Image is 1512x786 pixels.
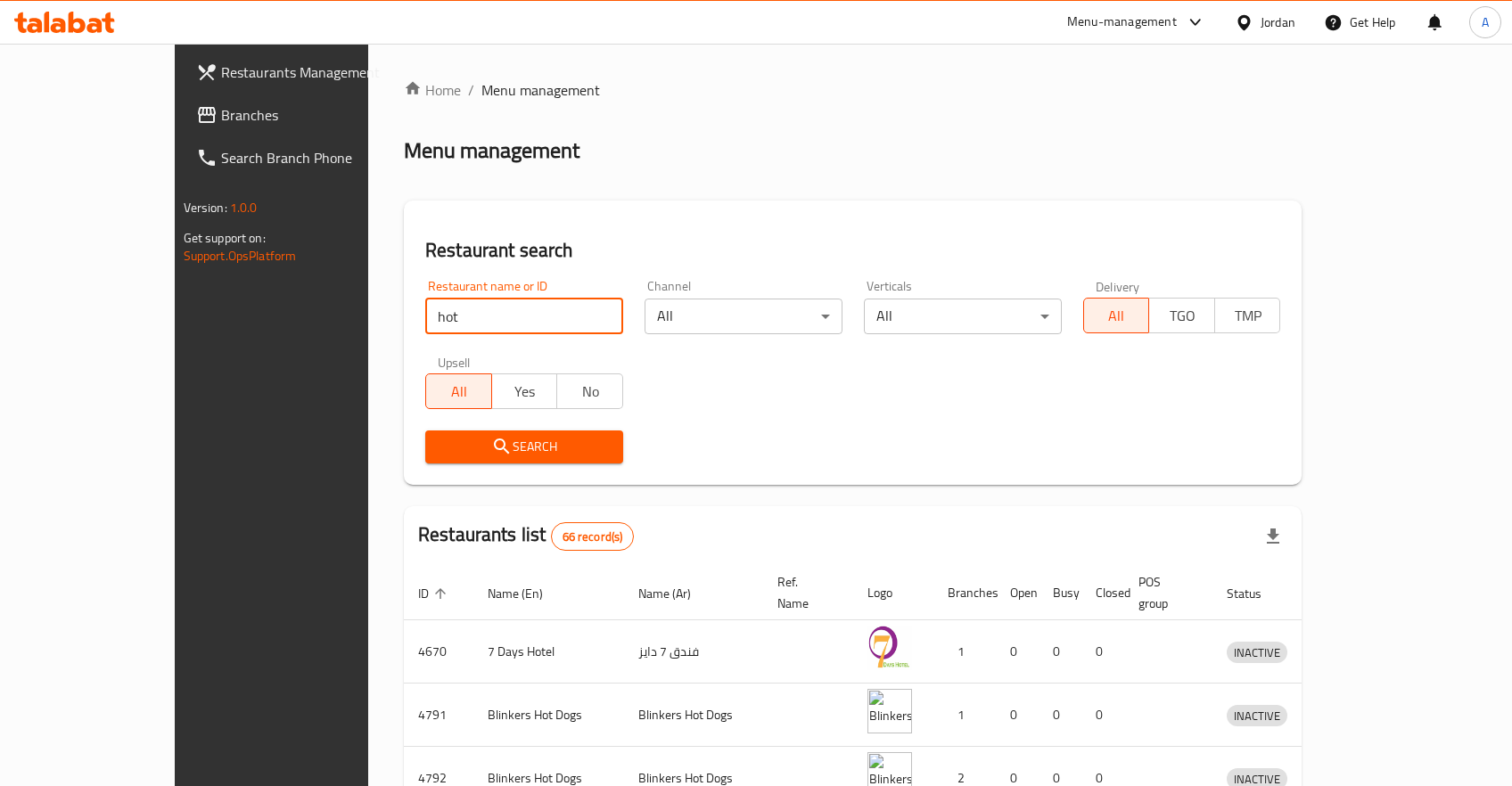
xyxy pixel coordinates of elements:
[864,299,1062,334] div: All
[996,566,1039,620] th: Open
[933,620,996,684] td: 1
[933,684,996,747] td: 1
[853,566,933,620] th: Logo
[1214,298,1281,333] button: TMP
[182,51,427,94] a: Restaurants Management
[404,79,1302,101] nav: breadcrumb
[182,136,427,179] a: Search Branch Phone
[433,379,485,405] span: All
[1067,12,1177,33] div: Menu-management
[230,196,258,219] span: 1.0.0
[996,684,1039,747] td: 0
[1227,706,1287,726] span: INACTIVE
[1227,642,1287,663] div: INACTIVE
[1081,566,1124,620] th: Closed
[184,196,227,219] span: Version:
[638,583,714,604] span: Name (Ar)
[645,299,842,334] div: All
[551,522,635,551] div: Total records count
[182,94,427,136] a: Branches
[1096,280,1140,292] label: Delivery
[491,373,558,409] button: Yes
[933,566,996,620] th: Branches
[425,299,623,334] input: Search for restaurant name or ID..
[1083,298,1150,333] button: All
[564,379,616,405] span: No
[468,79,474,101] li: /
[1039,566,1081,620] th: Busy
[1039,620,1081,684] td: 0
[418,583,452,604] span: ID
[499,379,551,405] span: Yes
[440,436,609,458] span: Search
[473,620,624,684] td: 7 Days Hotel
[1148,298,1215,333] button: TGO
[1091,303,1143,329] span: All
[1222,303,1274,329] span: TMP
[425,373,492,409] button: All
[1261,12,1295,32] div: Jordan
[418,521,634,551] h2: Restaurants list
[184,226,266,250] span: Get support on:
[624,684,763,747] td: Blinkers Hot Dogs
[221,147,413,168] span: Search Branch Phone
[1081,684,1124,747] td: 0
[777,571,832,614] span: Ref. Name
[624,620,763,684] td: فندق 7 دايز
[404,620,473,684] td: 4670
[488,583,566,604] span: Name (En)
[1227,643,1287,663] span: INACTIVE
[1482,12,1489,32] span: A
[404,136,579,165] h2: Menu management
[1252,515,1294,558] div: Export file
[867,626,912,670] img: 7 Days Hotel
[481,79,600,101] span: Menu management
[996,620,1039,684] td: 0
[867,689,912,733] img: Blinkers Hot Dogs
[404,684,473,747] td: 4791
[425,430,623,463] button: Search
[1081,620,1124,684] td: 0
[552,528,634,545] span: 66 record(s)
[221,61,413,83] span: Restaurants Management
[1138,571,1191,614] span: POS group
[438,356,471,368] label: Upsell
[221,104,413,126] span: Branches
[1039,684,1081,747] td: 0
[473,684,624,747] td: Blinkers Hot Dogs
[556,373,623,409] button: No
[425,237,1280,264] h2: Restaurant search
[1227,583,1285,604] span: Status
[1156,303,1208,329] span: TGO
[184,244,297,267] a: Support.OpsPlatform
[404,79,461,101] a: Home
